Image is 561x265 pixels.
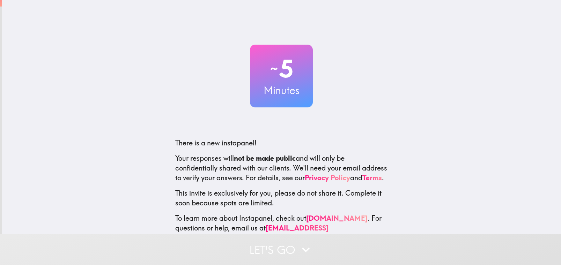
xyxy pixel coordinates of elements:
span: There is a new instapanel! [175,138,257,147]
p: This invite is exclusively for you, please do not share it. Complete it soon because spots are li... [175,188,387,208]
a: [DOMAIN_NAME] [306,214,368,222]
a: Privacy Policy [305,173,350,182]
p: To learn more about Instapanel, check out . For questions or help, email us at . [175,213,387,243]
h3: Minutes [250,83,313,98]
span: ~ [269,58,279,79]
p: Your responses will and will only be confidentially shared with our clients. We'll need your emai... [175,153,387,183]
a: Terms [362,173,382,182]
b: not be made public [234,154,296,162]
h2: 5 [250,54,313,83]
